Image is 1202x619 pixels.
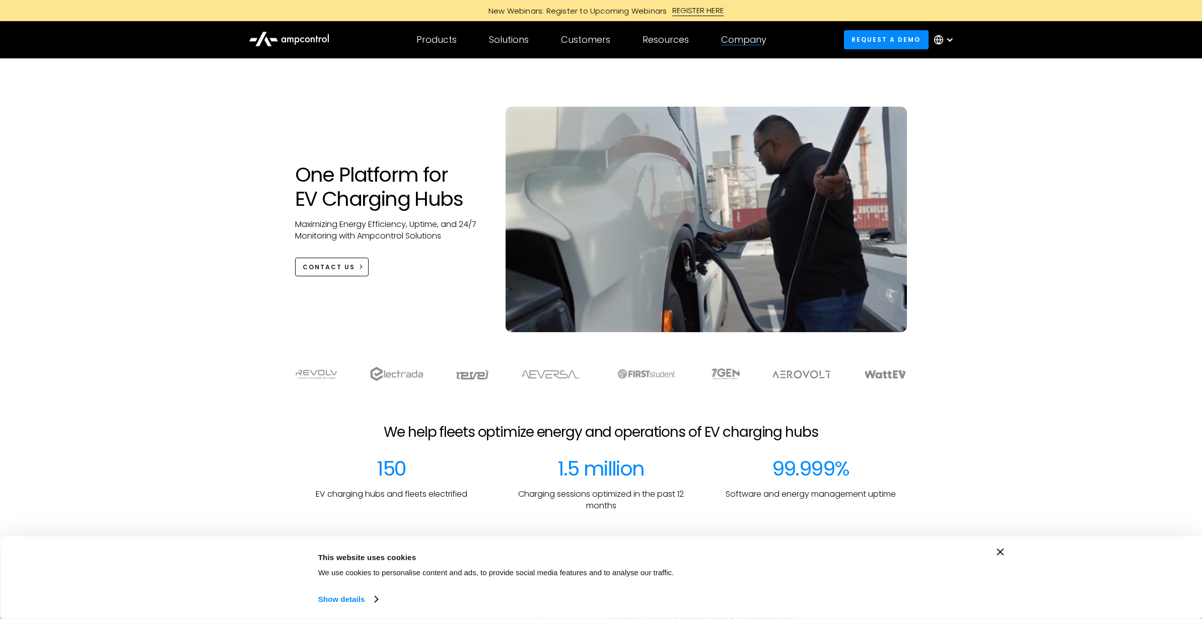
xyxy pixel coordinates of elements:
[672,5,724,16] div: REGISTER HERE
[561,34,610,45] div: Customers
[318,592,378,607] a: Show details
[489,34,529,45] div: Solutions
[557,456,644,481] div: 1.5 million
[643,34,689,45] div: Resources
[721,34,766,45] div: Company
[772,456,850,481] div: 99.999%
[303,263,355,272] div: CONTACT US
[295,219,486,242] p: Maximizing Energy Efficiency, Uptime, and 24/7 Monitoring with Ampcontrol Solutions
[864,370,906,378] img: WattEV logo
[318,551,812,563] div: This website uses cookies
[375,5,828,16] a: New Webinars: Register to Upcoming WebinarsREGISTER HERE
[295,163,486,211] h1: One Platform for EV Charging Hubs
[726,489,896,500] p: Software and energy management uptime
[295,258,369,276] a: CONTACT US
[478,6,672,16] div: New Webinars: Register to Upcoming Webinars
[377,456,406,481] div: 150
[772,370,832,378] img: Aerovolt Logo
[997,549,1004,556] button: Close banner
[844,30,929,49] a: Request a demo
[370,367,423,381] img: electrada logo
[318,568,674,577] span: We use cookies to personalise content and ads, to provide social media features and to analyse ou...
[505,489,698,511] p: Charging sessions optimized in the past 12 months
[416,34,457,45] div: Products
[834,549,978,578] button: Okay
[384,424,818,441] h2: We help fleets optimize energy and operations of EV charging hubs
[316,489,467,500] p: EV charging hubs and fleets electrified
